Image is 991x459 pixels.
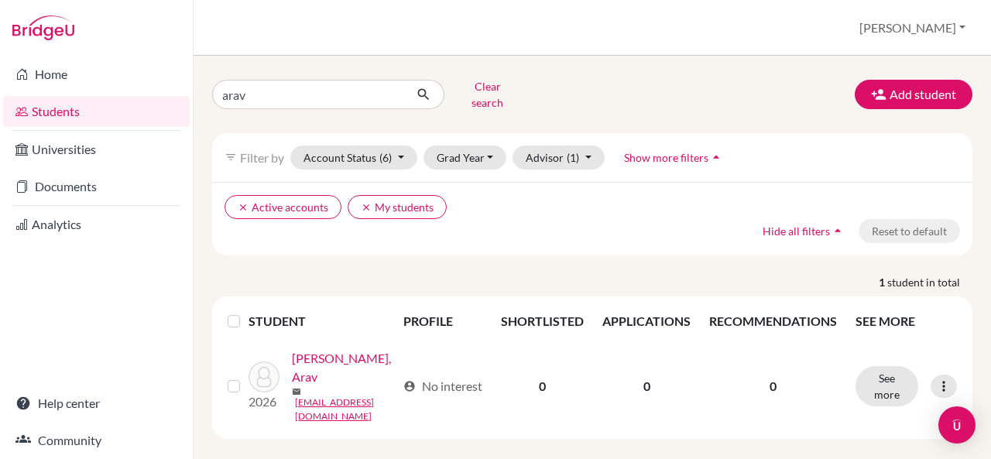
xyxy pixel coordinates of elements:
[763,224,830,238] span: Hide all filters
[290,146,417,170] button: Account Status(6)
[492,303,593,340] th: SHORTLISTED
[3,209,190,240] a: Analytics
[749,219,859,243] button: Hide all filtersarrow_drop_up
[830,223,845,238] i: arrow_drop_up
[423,146,507,170] button: Grad Year
[240,150,284,165] span: Filter by
[403,377,482,396] div: No interest
[492,340,593,433] td: 0
[361,202,372,213] i: clear
[593,303,700,340] th: APPLICATIONS
[12,15,74,40] img: Bridge-U
[859,219,960,243] button: Reset to default
[403,380,416,392] span: account_circle
[292,349,396,386] a: [PERSON_NAME], Arav
[852,13,972,43] button: [PERSON_NAME]
[846,303,966,340] th: SEE MORE
[938,406,976,444] div: Open Intercom Messenger
[593,340,700,433] td: 0
[567,151,579,164] span: (1)
[295,396,396,423] a: [EMAIL_ADDRESS][DOMAIN_NAME]
[856,366,918,406] button: See more
[249,392,279,411] p: 2026
[708,149,724,165] i: arrow_drop_up
[3,134,190,165] a: Universities
[249,303,394,340] th: STUDENT
[3,425,190,456] a: Community
[3,388,190,419] a: Help center
[855,80,972,109] button: Add student
[887,274,972,290] span: student in total
[225,151,237,163] i: filter_list
[700,303,846,340] th: RECOMMENDATIONS
[292,387,301,396] span: mail
[879,274,887,290] strong: 1
[225,195,341,219] button: clearActive accounts
[394,303,492,340] th: PROFILE
[212,80,404,109] input: Find student by name...
[379,151,392,164] span: (6)
[249,361,279,392] img: Umalker, Arav
[238,202,249,213] i: clear
[624,151,708,164] span: Show more filters
[513,146,605,170] button: Advisor(1)
[3,59,190,90] a: Home
[444,74,530,115] button: Clear search
[611,146,737,170] button: Show more filtersarrow_drop_up
[709,377,837,396] p: 0
[3,96,190,127] a: Students
[3,171,190,202] a: Documents
[348,195,447,219] button: clearMy students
